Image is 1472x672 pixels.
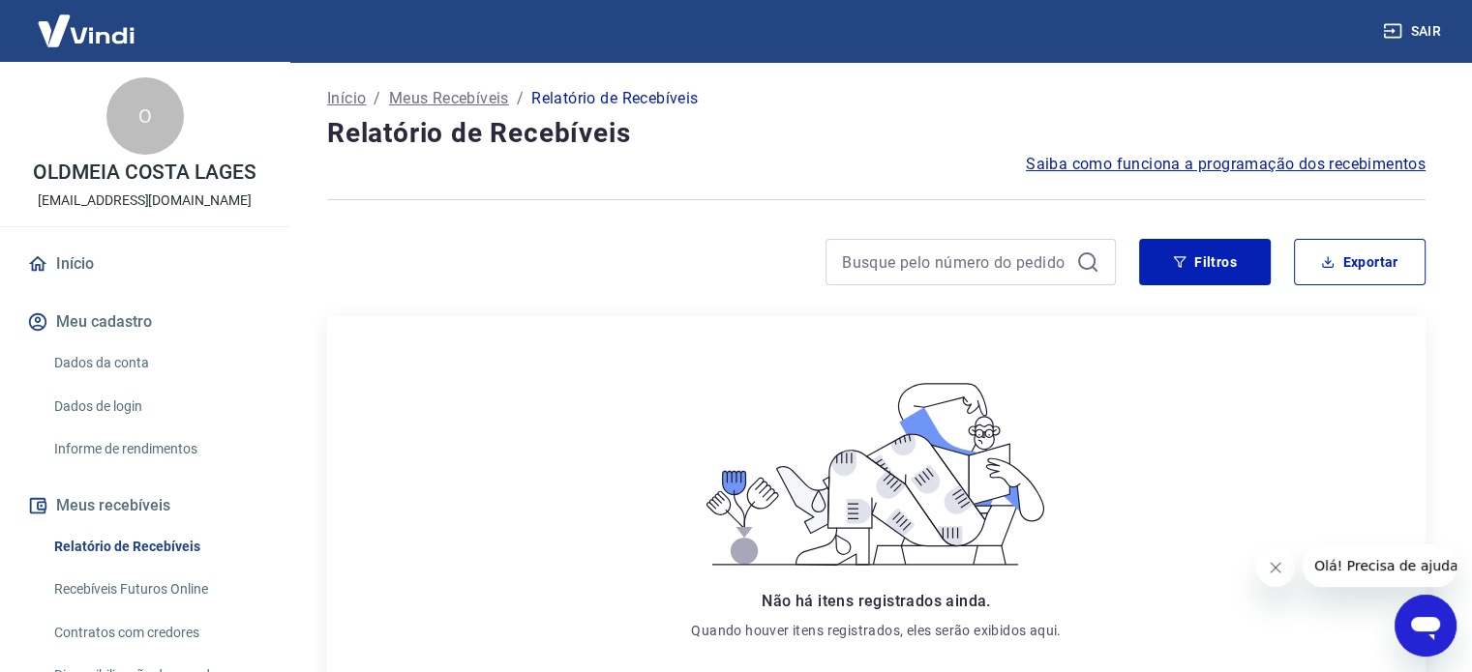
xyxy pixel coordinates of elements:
button: Meus recebíveis [23,484,266,527]
h4: Relatório de Recebíveis [327,114,1426,153]
a: Recebíveis Futuros Online [46,570,266,609]
iframe: Botão para abrir a janela de mensagens [1395,595,1457,657]
a: Informe de rendimentos [46,429,266,469]
button: Meu cadastro [23,301,266,343]
iframe: Fechar mensagem [1256,548,1295,587]
a: Relatório de Recebíveis [46,527,266,567]
button: Exportar [1294,239,1426,285]
iframe: Mensagem da empresa [1303,544,1457,587]
a: Contratos com credores [46,613,266,653]
span: Olá! Precisa de ajuda? [12,14,163,29]
p: / [374,87,380,110]
a: Meus Recebíveis [389,87,509,110]
p: / [517,87,524,110]
p: Relatório de Recebíveis [531,87,698,110]
a: Dados da conta [46,343,266,383]
div: O [106,77,184,155]
p: OLDMEIA COSTA LAGES [33,162,256,183]
a: Início [327,87,366,110]
img: Vindi [23,1,149,60]
p: Quando houver itens registrados, eles serão exibidos aqui. [691,621,1061,640]
span: Não há itens registrados ainda. [762,592,990,610]
a: Início [23,243,266,285]
a: Dados de login [46,387,266,426]
a: Saiba como funciona a programação dos recebimentos [1026,153,1426,176]
button: Filtros [1139,239,1271,285]
button: Sair [1379,14,1449,49]
input: Busque pelo número do pedido [842,248,1068,277]
p: [EMAIL_ADDRESS][DOMAIN_NAME] [38,190,252,211]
